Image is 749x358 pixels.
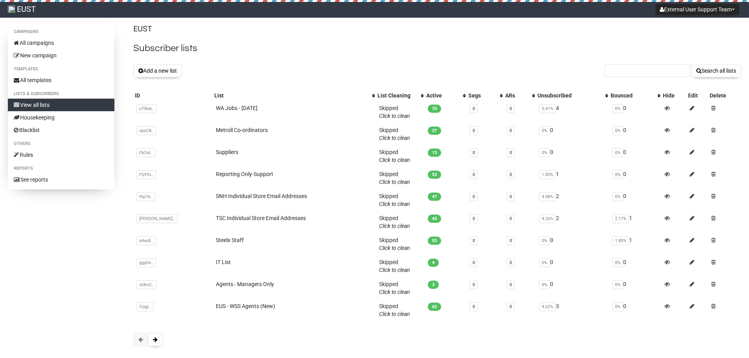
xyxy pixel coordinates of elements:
div: List [214,92,368,99]
span: CkSxl.. [136,148,155,157]
td: 3 [536,299,609,321]
span: 0% [612,126,623,135]
td: 0 [536,123,609,145]
td: 0 [609,123,662,145]
span: 0% [612,280,623,289]
span: 0% [612,302,623,311]
a: 0 [510,172,512,177]
a: 0 [473,260,475,265]
div: Hide [663,92,685,99]
button: External User Support Team [655,4,739,15]
td: 1 [609,211,662,233]
td: 0 [609,299,662,321]
td: 0 [536,255,609,277]
td: 4 [536,101,609,123]
th: Bounced: No sort applied, activate to apply an ascending sort [609,90,662,101]
span: fhp76.. [136,192,155,201]
th: List Cleaning: No sort applied, activate to apply an ascending sort [376,90,425,101]
a: EUS - WSS Agents (New) [216,303,275,309]
span: Skipped [379,215,410,229]
li: Campaigns [8,27,114,37]
th: List: No sort applied, activate to apply an ascending sort [213,90,376,101]
td: 0 [609,167,662,189]
td: 0 [609,101,662,123]
a: 0 [510,128,512,133]
a: View all lists [8,99,114,111]
div: ARs [505,92,528,99]
a: Steelx Staff [216,237,244,243]
a: Click to clean [379,267,410,273]
span: Skipped [379,171,410,185]
span: Skipped [379,237,410,251]
h2: Subscriber lists [133,41,741,55]
li: Others [8,139,114,149]
td: 1 [609,233,662,255]
span: a4xs8.. [136,236,156,245]
span: 5.41% [539,104,556,113]
span: 70 [428,105,441,113]
span: 4.62% [539,302,556,311]
th: ID: No sort applied, sorting is disabled [133,90,213,101]
a: 0 [510,238,512,243]
a: 0 [510,304,512,309]
td: 0 [536,277,609,299]
a: 0 [510,194,512,199]
span: 1.85% [539,170,556,179]
div: List Cleaning [377,92,417,99]
a: 0 [473,238,475,243]
a: 0 [510,282,512,287]
span: Skipped [379,105,410,119]
span: 4.08% [539,192,556,201]
td: 0 [609,189,662,211]
span: 3 [428,281,439,289]
th: Hide: No sort applied, sorting is disabled [661,90,686,101]
a: 0 [473,304,475,309]
a: All campaigns [8,37,114,49]
a: 0 [473,282,475,287]
a: 0 [510,216,512,221]
a: Click to clean [379,179,410,185]
th: Segs: No sort applied, activate to apply an ascending sort [467,90,504,101]
div: ID [135,92,211,99]
span: 2.17% [612,214,629,223]
span: 45 [428,215,441,223]
div: Delete [710,92,740,99]
span: ggyUn.. [136,258,156,267]
li: Lists & subscribers [8,89,114,99]
p: EUST [133,24,741,34]
th: Delete: No sort applied, sorting is disabled [708,90,741,101]
span: Skipped [379,127,410,141]
a: 0 [473,172,475,177]
span: 0% [612,192,623,201]
a: Click to clean [379,223,410,229]
a: SNH Individual Store Email Addresses [216,193,307,199]
div: Active [426,92,459,99]
button: Add a new list [133,64,182,77]
a: Click to clean [379,201,410,207]
span: 4.26% [539,214,556,223]
a: Click to clean [379,135,410,141]
span: oUko2.. [136,280,156,289]
a: 0 [510,150,512,155]
div: Segs [468,92,496,99]
span: Skipped [379,303,410,317]
span: 0% [612,170,623,179]
span: 53 [428,171,441,179]
a: Housekeeping [8,111,114,124]
img: 9.png [8,6,15,13]
li: Templates [8,64,114,74]
a: Reporting Only-Support [216,171,273,177]
a: 0 [510,106,512,111]
span: 0% [539,258,550,267]
th: Unsubscribed: No sort applied, activate to apply an ascending sort [536,90,609,101]
div: Edit [688,92,707,99]
span: opsC8.. [136,126,156,135]
td: 0 [536,145,609,167]
span: 47 [428,193,441,201]
span: Skipped [379,281,410,295]
a: IT List [216,259,231,265]
td: 0 [609,255,662,277]
td: 2 [536,189,609,211]
th: Active: No sort applied, activate to apply an ascending sort [425,90,467,101]
button: Search all lists [691,64,741,77]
